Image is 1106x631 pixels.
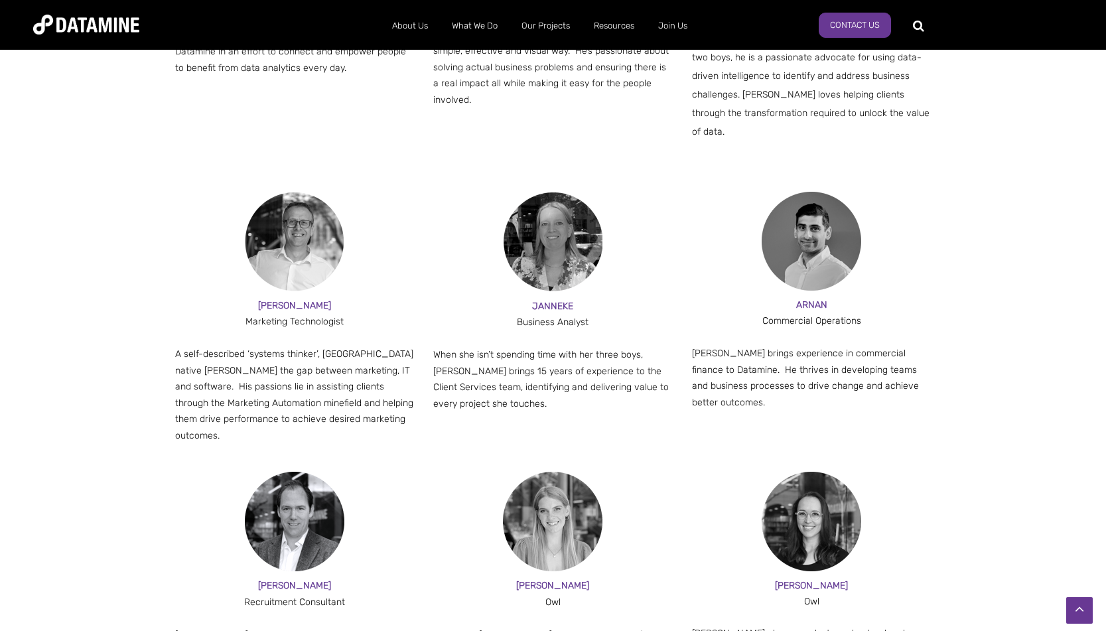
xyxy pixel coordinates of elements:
div: Owl [692,594,932,610]
img: Arnan [762,192,861,291]
img: Datamine [33,15,139,35]
span: As our resident adrenaline junkie, when [PERSON_NAME] isn’t cruising the MTB trails with his two ... [692,15,930,137]
div: Recruitment Consultant [175,595,415,611]
a: Contact Us [819,13,891,38]
img: Janneke-2 [503,192,602,292]
a: Our Projects [510,9,582,43]
a: Resources [582,9,646,43]
div: Business Analyst [433,315,673,331]
a: What We Do [440,9,510,43]
span: [PERSON_NAME] [775,580,848,591]
span: [PERSON_NAME] [258,580,331,591]
span: ARNAN [796,299,827,311]
a: About Us [380,9,440,43]
img: Rosie [762,472,861,571]
span: JANNEKE [532,301,573,312]
p: A self-described ‘systems thinker’, [GEOGRAPHIC_DATA] native [PERSON_NAME] the gap between market... [175,346,415,444]
img: Jesse1 [245,472,344,571]
span: [PERSON_NAME] loves data. [DEMOGRAPHIC_DATA] people-person and part tech geek, he founded Datamin... [175,13,406,74]
div: Commercial Operations [692,313,932,330]
a: Join Us [646,9,699,43]
img: Andy-1-150x150 [245,192,344,291]
div: Owl [433,595,673,611]
span: [PERSON_NAME] [258,300,331,311]
p: [PERSON_NAME] brings experience in commercial finance to Datamine. He thrives in developing teams... [692,346,932,411]
span: [PERSON_NAME] [516,580,589,591]
div: Marketing Technologist [175,314,415,330]
span: Always cool, calm and collected, [PERSON_NAME]’s strength lies in the delivery of complex ideas i... [433,13,669,105]
img: Sophie W [503,472,602,571]
span: When she isn’t spending time with her three boys, [PERSON_NAME] brings 15 years of experience to ... [433,349,669,409]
